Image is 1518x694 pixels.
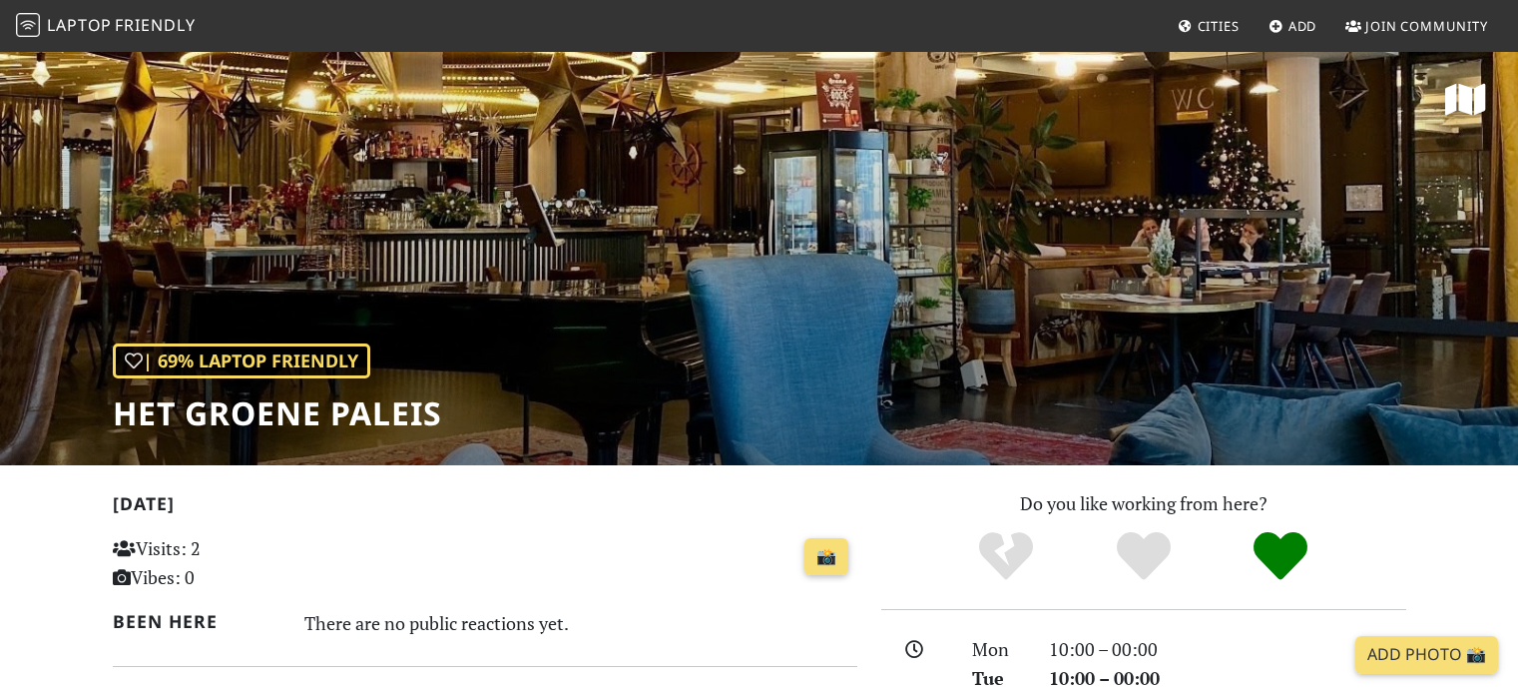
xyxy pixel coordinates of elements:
div: Yes [1075,529,1213,584]
p: Do you like working from here? [881,489,1406,518]
span: Join Community [1365,17,1488,35]
span: Laptop [47,14,112,36]
h2: [DATE] [113,493,857,522]
a: 📸 [804,538,848,576]
div: Definitely! [1212,529,1349,584]
h1: Het Groene Paleis [113,394,442,432]
img: LaptopFriendly [16,13,40,37]
div: Mon [960,635,1036,664]
a: Add Photo 📸 [1355,636,1498,674]
div: 10:00 – 00:00 [1037,635,1418,664]
div: There are no public reactions yet. [304,607,857,639]
a: Cities [1170,8,1248,44]
p: Visits: 2 Vibes: 0 [113,534,345,592]
div: No [937,529,1075,584]
span: Add [1288,17,1317,35]
div: | 69% Laptop Friendly [113,344,370,378]
a: Join Community [1337,8,1496,44]
span: Friendly [115,14,195,36]
a: LaptopFriendly LaptopFriendly [16,9,196,44]
div: 10:00 – 00:00 [1037,664,1418,693]
span: Cities [1198,17,1240,35]
h2: Been here [113,611,281,632]
div: Tue [960,664,1036,693]
a: Add [1261,8,1325,44]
